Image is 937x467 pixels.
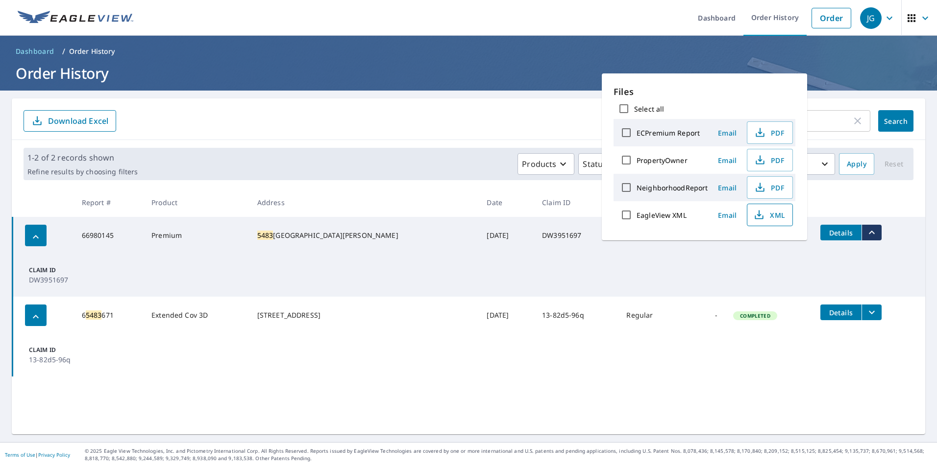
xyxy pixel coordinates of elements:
[847,158,866,170] span: Apply
[144,217,249,254] td: Premium
[753,209,785,221] span: XML
[249,188,479,217] th: Address
[715,156,739,165] span: Email
[479,297,534,334] td: [DATE]
[74,297,144,334] td: 6 671
[29,354,88,365] p: 13-82d5-96q
[753,127,785,139] span: PDF
[862,304,882,320] button: filesDropdownBtn-65483671
[734,312,776,319] span: Completed
[839,153,874,175] button: Apply
[637,128,700,138] label: ECPremium Report
[826,228,856,237] span: Details
[637,156,688,165] label: PropertyOwner
[24,110,116,132] button: Download Excel
[634,104,664,114] label: Select all
[712,208,743,223] button: Email
[747,149,793,171] button: PDF
[16,47,54,56] span: Dashboard
[820,304,862,320] button: detailsBtn-65483671
[522,158,556,170] p: Products
[878,110,913,132] button: Search
[862,225,882,240] button: filesDropdownBtn-66980145
[29,346,88,354] p: Claim ID
[712,153,743,168] button: Email
[27,152,138,163] p: 1-2 of 2 records shown
[753,154,785,166] span: PDF
[144,297,249,334] td: Extended Cov 3D
[12,63,925,83] h1: Order History
[69,47,115,56] p: Order History
[637,183,708,192] label: NeighborhoodReport
[29,275,88,285] p: DW3951697
[681,297,725,334] td: -
[534,297,618,334] td: 13-82d5-96q
[820,225,862,240] button: detailsBtn-66980145
[257,231,471,240] div: [GEOGRAPHIC_DATA][PERSON_NAME]
[74,217,144,254] td: 66980145
[518,153,574,175] button: Products
[29,266,88,275] p: Claim ID
[18,11,133,25] img: EV Logo
[886,117,906,126] span: Search
[257,310,471,320] div: [STREET_ADDRESS]
[712,180,743,195] button: Email
[12,44,925,59] nav: breadcrumb
[38,451,70,458] a: Privacy Policy
[534,217,618,254] td: DW3951697
[614,85,795,98] p: Files
[144,188,249,217] th: Product
[637,210,687,220] label: EagleView XML
[712,125,743,140] button: Email
[583,158,607,170] p: Status
[860,7,882,29] div: JG
[747,121,793,144] button: PDF
[27,167,138,176] p: Refine results by choosing filters
[578,153,625,175] button: Status
[534,188,618,217] th: Claim ID
[715,210,739,220] span: Email
[812,8,851,28] a: Order
[48,116,108,126] p: Download Excel
[5,452,70,458] p: |
[618,297,681,334] td: Regular
[74,188,144,217] th: Report #
[5,451,35,458] a: Terms of Use
[85,447,932,462] p: © 2025 Eagle View Technologies, Inc. and Pictometry International Corp. All Rights Reserved. Repo...
[747,204,793,226] button: XML
[86,310,102,320] mark: 5483
[257,231,273,240] mark: 5483
[12,44,58,59] a: Dashboard
[753,182,785,193] span: PDF
[479,217,534,254] td: [DATE]
[715,183,739,192] span: Email
[62,46,65,57] li: /
[715,128,739,138] span: Email
[826,308,856,317] span: Details
[479,188,534,217] th: Date
[747,176,793,199] button: PDF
